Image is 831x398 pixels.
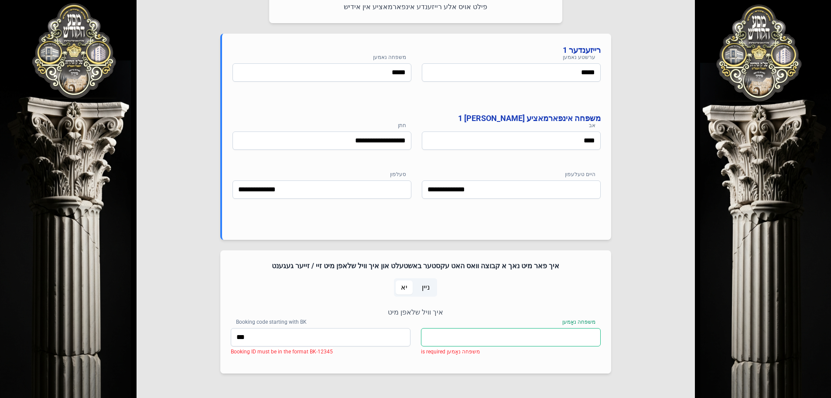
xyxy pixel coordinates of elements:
[280,1,552,13] p: פילט אויס אלע רייזענדע אינפארמאציע אין אידיש
[231,261,601,271] h4: איך פאר מיט נאך א קבוצה וואס האט עקסטער באשטעלט און איך וויל שלאפן מיט זיי / זייער געגענט
[415,278,437,297] p-togglebutton: ניין
[231,349,333,355] span: Booking ID must be in the format BK-12345
[231,307,601,318] p: איך וויל שלאפן מיט
[233,112,601,125] h4: משפחה אינפארמאציע [PERSON_NAME] 1
[394,278,415,297] p-togglebutton: יא
[233,44,601,56] h4: רייזענדער 1
[401,282,407,293] span: יא
[421,349,480,355] span: משפּחה נאָמען is required
[422,282,430,293] span: ניין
